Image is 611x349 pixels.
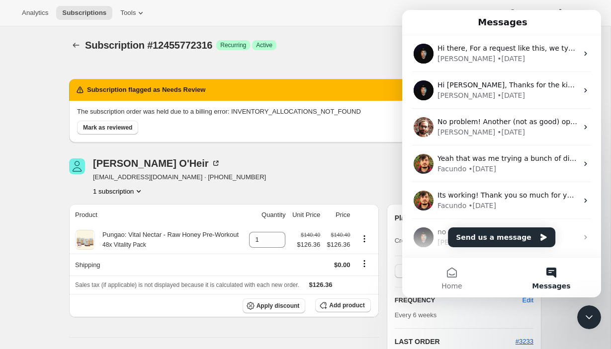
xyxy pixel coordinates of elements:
[77,121,138,135] button: Mark as reviewed
[77,230,94,250] img: product img
[66,191,94,201] div: • [DATE]
[93,172,266,182] span: [EMAIL_ADDRESS][DOMAIN_NAME] · [PHONE_NUMBER]
[35,108,486,116] span: No problem! Another (not as good) option is to use this URL: [URL][DOMAIN_NAME] It'll just show t...
[35,117,93,128] div: [PERSON_NAME]
[315,298,370,312] button: Add product
[11,181,31,201] img: Profile image for Facundo
[11,107,31,127] img: Profile image for Brian
[400,170,433,184] button: $505.44
[11,217,31,237] img: Profile image for Adrian
[395,311,437,319] span: Every 6 weeks
[523,295,533,305] span: Edit
[309,281,333,288] span: $126.36
[35,218,78,226] span: no problem!
[35,191,64,201] div: Facundo
[75,281,299,288] span: Sales tax (if applicable) is not displayed because it is calculated with each new order.
[95,117,123,128] div: • [DATE]
[301,232,320,238] small: $140.40
[518,9,531,17] span: Help
[502,6,547,20] button: Help
[69,204,246,226] th: Product
[549,6,595,20] button: Settings
[334,261,350,269] span: $0.00
[95,80,123,91] div: • [DATE]
[120,9,136,17] span: Tools
[62,9,106,17] span: Subscriptions
[323,204,353,226] th: Price
[329,301,364,309] span: Add product
[99,248,199,287] button: Messages
[39,273,60,279] span: Home
[395,264,533,278] button: Customer Portal
[66,154,94,164] div: • [DATE]
[35,80,93,91] div: [PERSON_NAME]
[16,6,54,20] button: Analytics
[130,273,168,279] span: Messages
[565,9,589,17] span: Settings
[516,338,533,345] a: #3233
[577,305,601,329] iframe: Intercom live chat
[257,302,300,310] span: Apply discount
[402,10,601,297] iframe: Intercom live chat
[243,298,306,313] button: Apply discount
[256,41,272,49] span: Active
[288,204,323,226] th: Unit Price
[22,9,48,17] span: Analytics
[35,44,93,54] div: [PERSON_NAME]
[93,186,144,196] button: Product actions
[46,217,153,237] button: Send us a message
[220,41,246,49] span: Recurring
[56,6,112,20] button: Subscriptions
[517,292,539,308] button: Edit
[11,70,31,90] img: Profile image for Adrian
[35,154,64,164] div: Facundo
[95,44,123,54] div: • [DATE]
[87,85,205,95] h2: Subscription flagged as Needs Review
[69,254,246,276] th: Shipping
[326,240,350,250] span: $126.36
[246,204,289,226] th: Quantity
[395,337,516,347] h2: LAST ORDER
[85,40,212,51] span: Subscription #12455772316
[35,227,93,238] div: [PERSON_NAME]
[395,213,410,223] h2: Plan
[83,124,132,132] span: Mark as reviewed
[331,232,350,238] small: $140.40
[395,295,523,305] h2: FREQUENCY
[102,241,146,248] small: 48x Vitality Pack
[95,230,239,250] div: Pungao: Vital Nectar - Raw Honey Pre-Workout
[356,233,372,244] button: Product actions
[297,240,320,250] span: $126.36
[93,158,221,168] div: [PERSON_NAME] O'Heir
[69,38,83,52] button: Subscriptions
[11,144,31,164] img: Profile image for Facundo
[114,6,152,20] button: Tools
[395,236,433,246] span: Created Date
[516,337,533,347] button: #3233
[356,258,372,269] button: Shipping actions
[69,158,85,174] span: Michael O'Heir
[77,107,533,117] p: The subscription order was held due to a billing error: INVENTORY_ALLOCATIONS_NOT_FOUND
[35,181,196,189] span: Its working! Thank you so much for your help!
